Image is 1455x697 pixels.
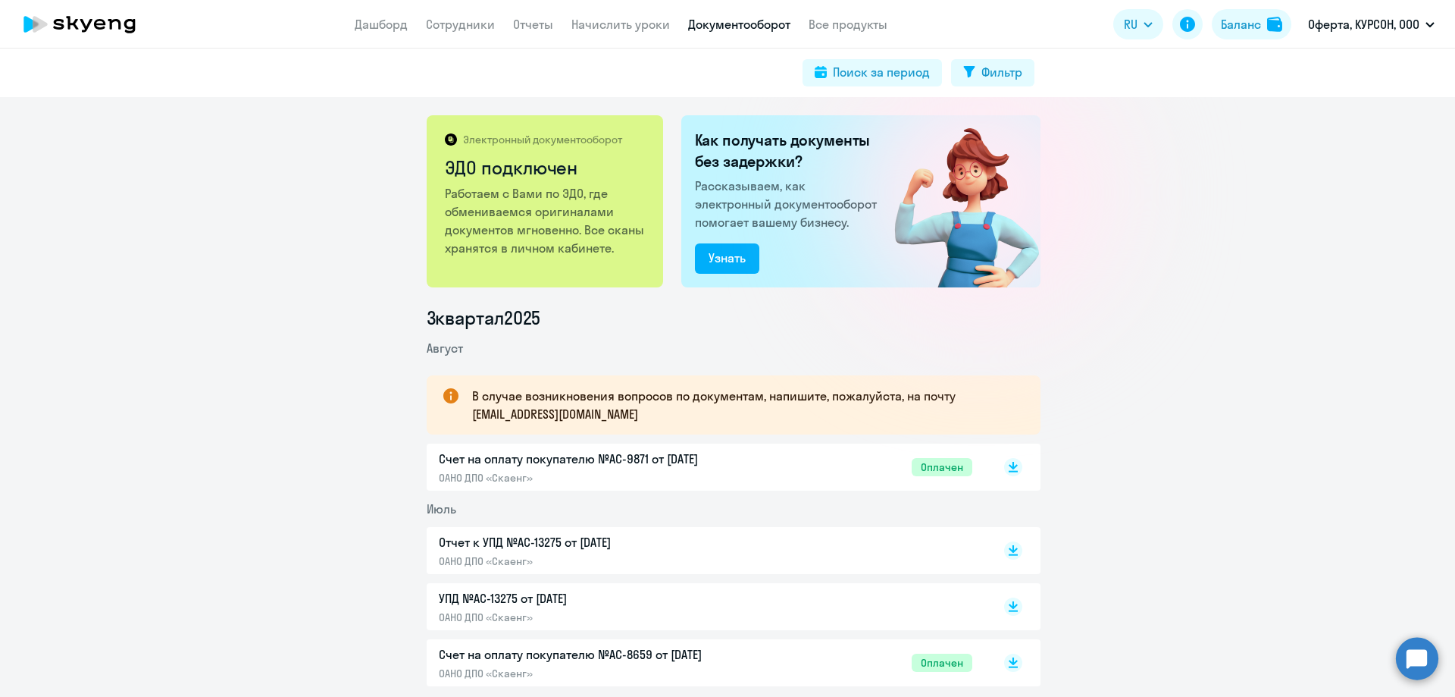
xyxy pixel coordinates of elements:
[427,501,456,516] span: Июль
[427,306,1040,330] li: 3 квартал 2025
[1113,9,1163,39] button: RU
[439,611,757,624] p: ОАНО ДПО «Скаенг»
[439,450,757,468] p: Счет на оплату покупателю №AC-9871 от [DATE]
[439,554,757,568] p: ОАНО ДПО «Скаенг»
[439,645,972,680] a: Счет на оплату покупателю №AC-8659 от [DATE]ОАНО ДПО «Скаенг»Оплачен
[809,17,887,32] a: Все продукты
[439,533,972,568] a: Отчет к УПД №AC-13275 от [DATE]ОАНО ДПО «Скаенг»
[1124,15,1137,33] span: RU
[951,59,1034,86] button: Фильтр
[439,589,757,608] p: УПД №AC-13275 от [DATE]
[709,249,746,267] div: Узнать
[833,63,930,81] div: Поиск за период
[1221,15,1261,33] div: Баланс
[439,450,972,485] a: Счет на оплату покупателю №AC-9871 от [DATE]ОАНО ДПО «Скаенг»Оплачен
[427,341,463,356] span: Август
[439,645,757,664] p: Счет на оплату покупателю №AC-8659 от [DATE]
[439,667,757,680] p: ОАНО ДПО «Скаенг»
[472,387,1013,423] p: В случае возникновения вопросов по документам, напишите, пожалуйста, на почту [EMAIL_ADDRESS][DOM...
[355,17,408,32] a: Дашборд
[1267,17,1282,32] img: balance
[695,130,883,172] h2: Как получать документы без задержки?
[445,184,647,257] p: Работаем с Вами по ЭДО, где обмениваемся оригиналами документов мгновенно. Все сканы хранятся в л...
[439,589,972,624] a: УПД №AC-13275 от [DATE]ОАНО ДПО «Скаенг»
[912,458,972,476] span: Оплачен
[1212,9,1291,39] button: Балансbalance
[513,17,553,32] a: Отчеты
[445,155,647,180] h2: ЭДО подключен
[803,59,942,86] button: Поиск за период
[439,533,757,551] p: Отчет к УПД №AC-13275 от [DATE]
[571,17,670,32] a: Начислить уроки
[688,17,790,32] a: Документооборот
[1308,15,1419,33] p: Оферта, КУРСОН, ООО
[1300,6,1442,42] button: Оферта, КУРСОН, ООО
[439,471,757,485] p: ОАНО ДПО «Скаенг»
[912,654,972,672] span: Оплачен
[981,63,1022,81] div: Фильтр
[695,243,759,274] button: Узнать
[426,17,495,32] a: Сотрудники
[870,115,1040,287] img: connected
[463,133,622,146] p: Электронный документооборот
[695,177,883,231] p: Рассказываем, как электронный документооборот помогает вашему бизнесу.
